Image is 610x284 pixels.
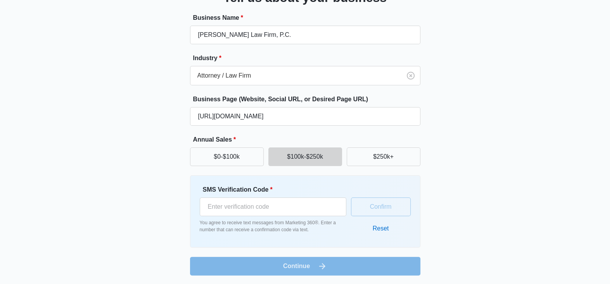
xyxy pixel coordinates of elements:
[190,107,420,126] input: e.g. janesplumbing.com
[200,197,346,216] input: Enter verification code
[365,219,397,238] button: Reset
[347,147,420,166] button: $250k+
[190,26,420,44] input: e.g. Jane's Plumbing
[200,219,346,233] p: You agree to receive text messages from Marketing 360®. Enter a number that can receive a confirm...
[193,54,423,63] label: Industry
[190,147,264,166] button: $0-$100k
[203,185,349,194] label: SMS Verification Code
[404,69,417,82] button: Clear
[193,135,423,144] label: Annual Sales
[268,147,342,166] button: $100k-$250k
[193,13,423,23] label: Business Name
[193,95,423,104] label: Business Page (Website, Social URL, or Desired Page URL)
